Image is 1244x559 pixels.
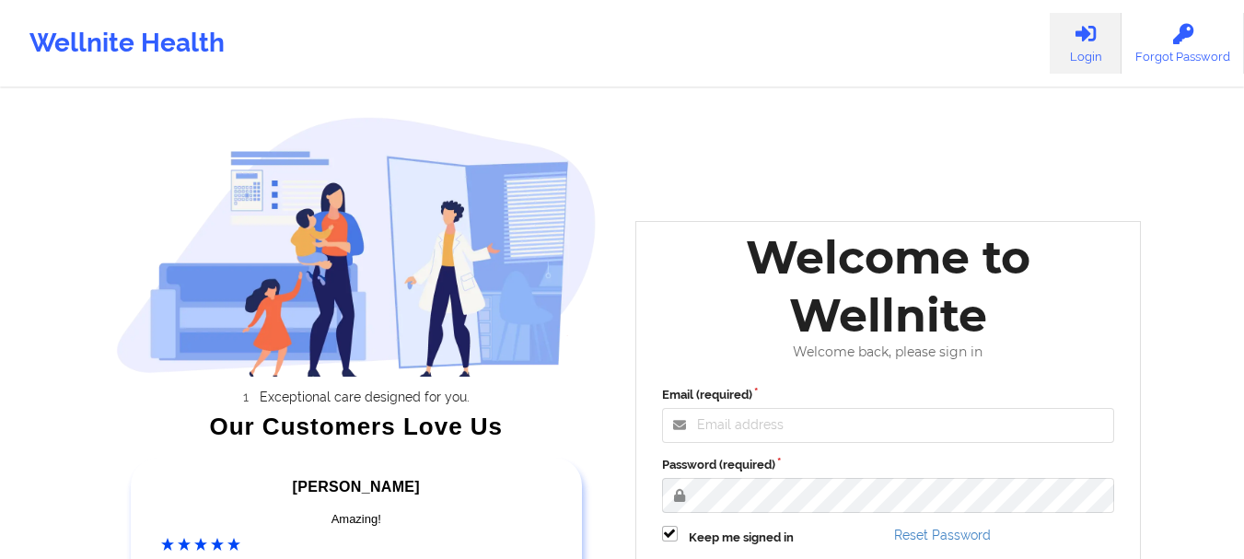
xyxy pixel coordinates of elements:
li: Exceptional care designed for you. [133,390,597,404]
img: wellnite-auth-hero_200.c722682e.png [116,116,597,377]
input: Email address [662,408,1115,443]
div: Welcome to Wellnite [649,228,1128,344]
a: Forgot Password [1122,13,1244,74]
a: Reset Password [894,528,991,542]
span: [PERSON_NAME] [293,479,420,495]
label: Password (required) [662,456,1115,474]
div: Amazing! [161,510,552,529]
a: Login [1050,13,1122,74]
div: Our Customers Love Us [116,417,597,436]
div: Welcome back, please sign in [649,344,1128,360]
label: Email (required) [662,386,1115,404]
label: Keep me signed in [689,529,794,547]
